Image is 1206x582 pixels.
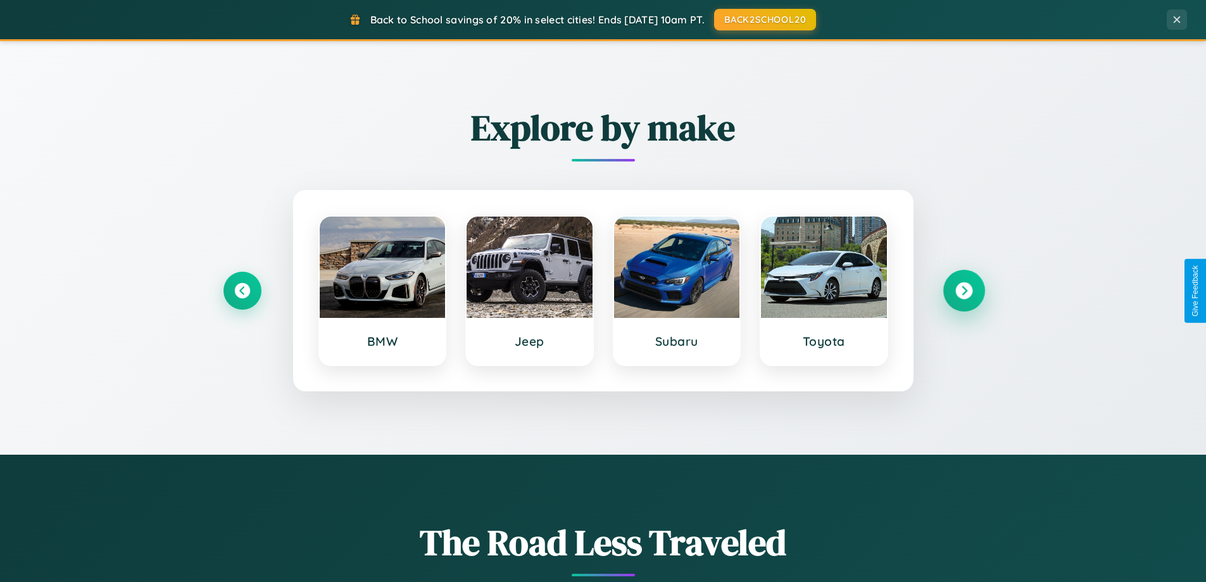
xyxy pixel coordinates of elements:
[223,518,983,567] h1: The Road Less Traveled
[627,334,727,349] h3: Subaru
[714,9,816,30] button: BACK2SCHOOL20
[223,103,983,152] h2: Explore by make
[1191,265,1200,317] div: Give Feedback
[774,334,874,349] h3: Toyota
[332,334,433,349] h3: BMW
[370,13,705,26] span: Back to School savings of 20% in select cities! Ends [DATE] 10am PT.
[479,334,580,349] h3: Jeep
